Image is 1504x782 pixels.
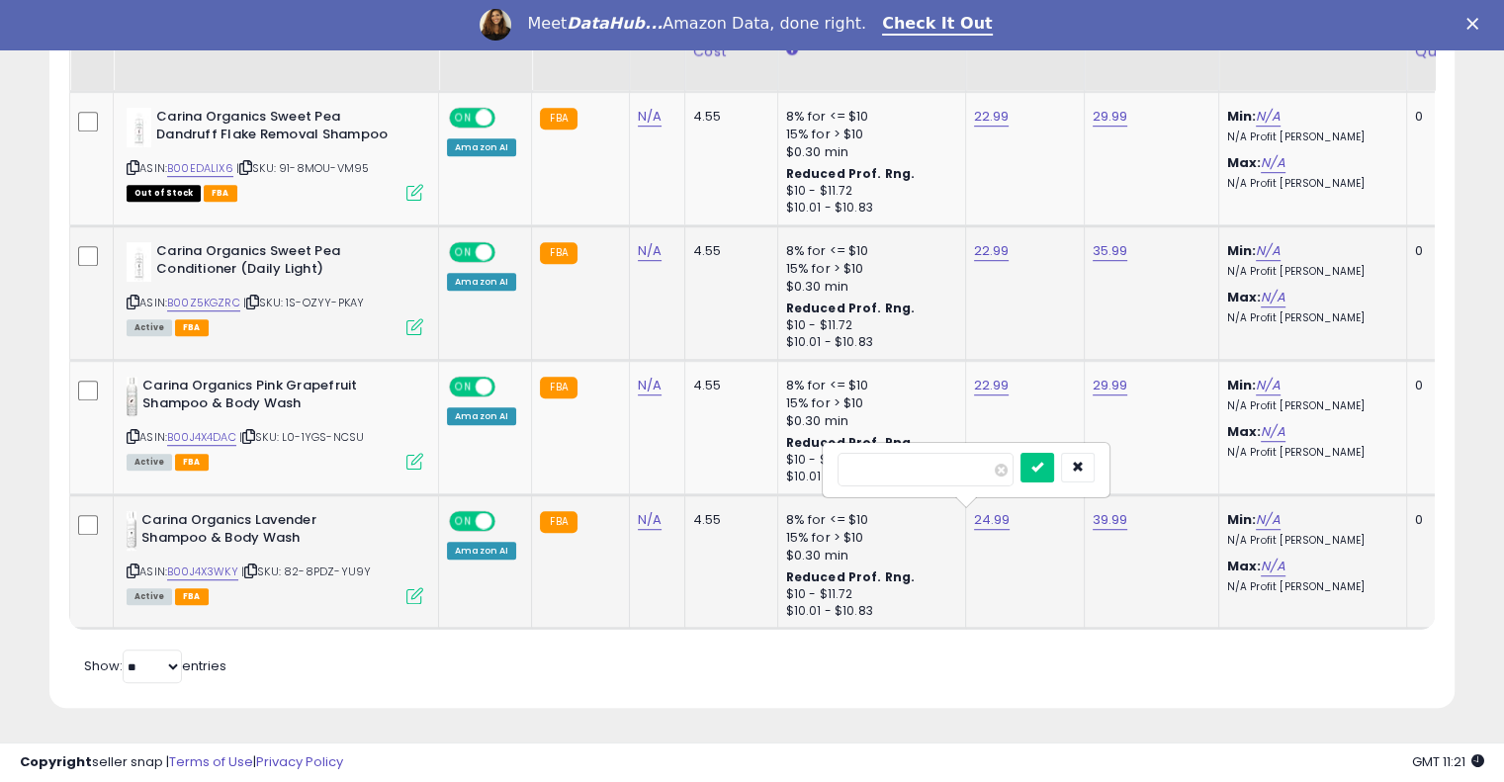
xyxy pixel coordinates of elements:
p: N/A Profit [PERSON_NAME] [1227,311,1391,325]
strong: Copyright [20,752,92,771]
a: N/A [1261,557,1284,576]
b: Max: [1227,153,1262,172]
span: ON [451,512,476,529]
div: 4.55 [693,242,762,260]
a: 29.99 [1093,107,1128,127]
span: | SKU: 82-8PDZ-YU9Y [241,564,371,579]
span: Show: entries [84,656,226,675]
div: 0 [1415,108,1476,126]
small: FBA [540,511,576,533]
div: ASIN: [127,511,423,603]
small: Amazon Fees. [786,41,798,58]
div: 0 [1415,511,1476,529]
div: Amazon AI [447,407,516,425]
div: $10 - $11.72 [786,183,950,200]
b: Reduced Prof. Rng. [786,568,916,585]
b: Min: [1227,107,1257,126]
div: seller snap | | [20,753,343,772]
a: N/A [1261,153,1284,173]
div: $0.30 min [786,278,950,296]
div: 8% for <= $10 [786,511,950,529]
img: 21KeVOz9yWL._SL40_.jpg [127,377,137,416]
small: FBA [540,377,576,398]
img: 31tj0B144-L._SL40_.jpg [127,242,151,282]
a: Privacy Policy [256,752,343,771]
div: ASIN: [127,108,423,200]
a: N/A [638,241,662,261]
span: | SKU: L0-1YGS-NCSU [239,429,364,445]
div: $10 - $11.72 [786,452,950,469]
span: ON [451,243,476,260]
b: Carina Organics Pink Grapefruit Shampoo & Body Wash [142,377,383,418]
b: Min: [1227,376,1257,394]
b: Reduced Prof. Rng. [786,434,916,451]
div: 4.55 [693,377,762,394]
span: All listings currently available for purchase on Amazon [127,454,172,471]
div: Meet Amazon Data, done right. [527,14,866,34]
img: 21srOmQiewL._SL40_.jpg [127,511,136,551]
a: B00J4X4DAC [167,429,236,446]
a: 22.99 [974,241,1010,261]
span: OFF [492,512,524,529]
img: Profile image for Georgie [480,9,511,41]
a: 22.99 [974,107,1010,127]
span: FBA [204,185,237,202]
div: $0.30 min [786,412,950,430]
div: Amazon AI [447,273,516,291]
div: $0.30 min [786,547,950,565]
div: 15% for > $10 [786,529,950,547]
th: The percentage added to the cost of goods (COGS) that forms the calculator for Min & Max prices. [1218,12,1406,90]
img: 31e-nTtFqsL._SL40_.jpg [127,108,151,147]
div: Amazon AI [447,542,516,560]
div: 0 [1415,377,1476,394]
span: OFF [492,243,524,260]
span: OFF [492,109,524,126]
div: $10 - $11.72 [786,586,950,603]
div: Amazon AI [447,138,516,156]
span: ON [451,109,476,126]
a: Check It Out [882,14,993,36]
div: $10.01 - $10.83 [786,334,950,351]
p: N/A Profit [PERSON_NAME] [1227,177,1391,191]
a: Terms of Use [169,752,253,771]
span: FBA [175,319,209,336]
span: | SKU: 91-8MOU-VM95 [236,160,369,176]
div: $10.01 - $10.83 [786,469,950,485]
a: 24.99 [974,510,1011,530]
span: | SKU: 1S-OZYY-PKAY [243,295,364,310]
a: 22.99 [974,376,1010,395]
span: FBA [175,588,209,605]
a: N/A [1256,376,1280,395]
a: B00J4X3WKY [167,564,238,580]
p: N/A Profit [PERSON_NAME] [1227,399,1391,413]
div: 4.55 [693,108,762,126]
b: Max: [1227,422,1262,441]
a: B00EDALIX6 [167,160,233,177]
div: 15% for > $10 [786,394,950,412]
span: FBA [175,454,209,471]
p: N/A Profit [PERSON_NAME] [1227,130,1391,144]
a: 39.99 [1093,510,1128,530]
b: Min: [1227,510,1257,529]
div: 4.55 [693,511,762,529]
a: 29.99 [1093,376,1128,395]
a: N/A [1256,510,1280,530]
i: DataHub... [567,14,663,33]
a: 35.99 [1093,241,1128,261]
div: 15% for > $10 [786,126,950,143]
a: N/A [638,107,662,127]
a: N/A [638,510,662,530]
a: N/A [1261,422,1284,442]
p: N/A Profit [PERSON_NAME] [1227,265,1391,279]
div: 0 [1415,242,1476,260]
a: B00Z5KGZRC [167,295,240,311]
div: $10.01 - $10.83 [786,200,950,217]
b: Carina Organics Sweet Pea Conditioner (Daily Light) [156,242,397,284]
p: N/A Profit [PERSON_NAME] [1227,446,1391,460]
a: N/A [1256,107,1280,127]
b: Carina Organics Lavender Shampoo & Body Wash [141,511,382,553]
span: All listings currently available for purchase on Amazon [127,319,172,336]
span: OFF [492,378,524,394]
b: Max: [1227,557,1262,575]
p: N/A Profit [PERSON_NAME] [1227,534,1391,548]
